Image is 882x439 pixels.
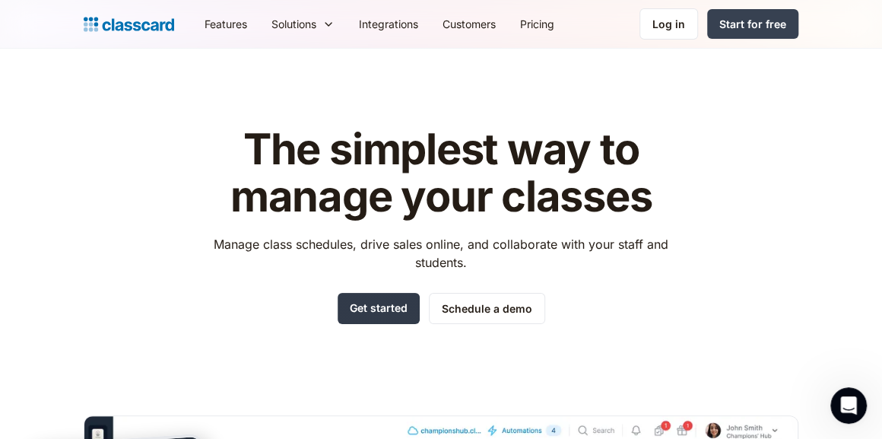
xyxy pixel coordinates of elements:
a: Schedule a demo [429,293,545,324]
a: Get started [338,293,420,324]
div: Solutions [259,7,347,41]
iframe: Intercom live chat [830,387,867,424]
a: Customers [430,7,508,41]
a: Features [192,7,259,41]
div: Solutions [271,16,316,32]
h1: The simplest way to manage your classes [200,126,683,220]
a: Integrations [347,7,430,41]
div: Start for free [719,16,786,32]
a: home [84,14,174,35]
div: Log in [652,16,685,32]
p: Manage class schedules, drive sales online, and collaborate with your staff and students. [200,235,683,272]
a: Start for free [707,9,798,39]
a: Log in [639,8,698,40]
a: Pricing [508,7,566,41]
